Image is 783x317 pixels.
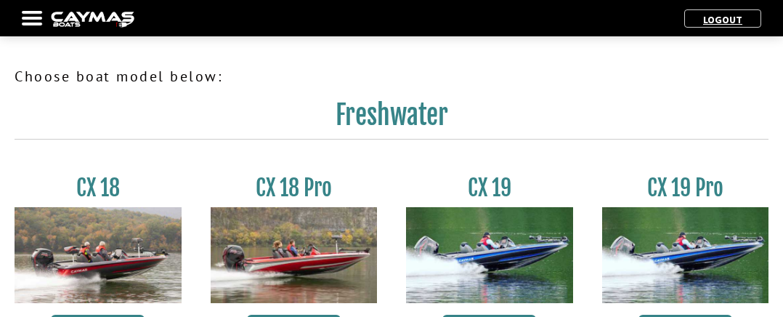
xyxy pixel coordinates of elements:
h3: CX 18 [15,174,182,201]
img: CX19_thumbnail.jpg [406,207,573,303]
img: CX19_thumbnail.jpg [602,207,769,303]
img: caymas-dealer-connect-2ed40d3bc7270c1d8d7ffb4b79bf05adc795679939227970def78ec6f6c03838.gif [51,12,134,27]
h2: Freshwater [15,99,768,140]
a: Logout [696,13,750,26]
h3: CX 19 Pro [602,174,769,201]
h3: CX 19 [406,174,573,201]
img: CX-18SS_thumbnail.jpg [211,207,378,303]
h3: CX 18 Pro [211,174,378,201]
p: Choose boat model below: [15,65,768,87]
img: CX-18S_thumbnail.jpg [15,207,182,303]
